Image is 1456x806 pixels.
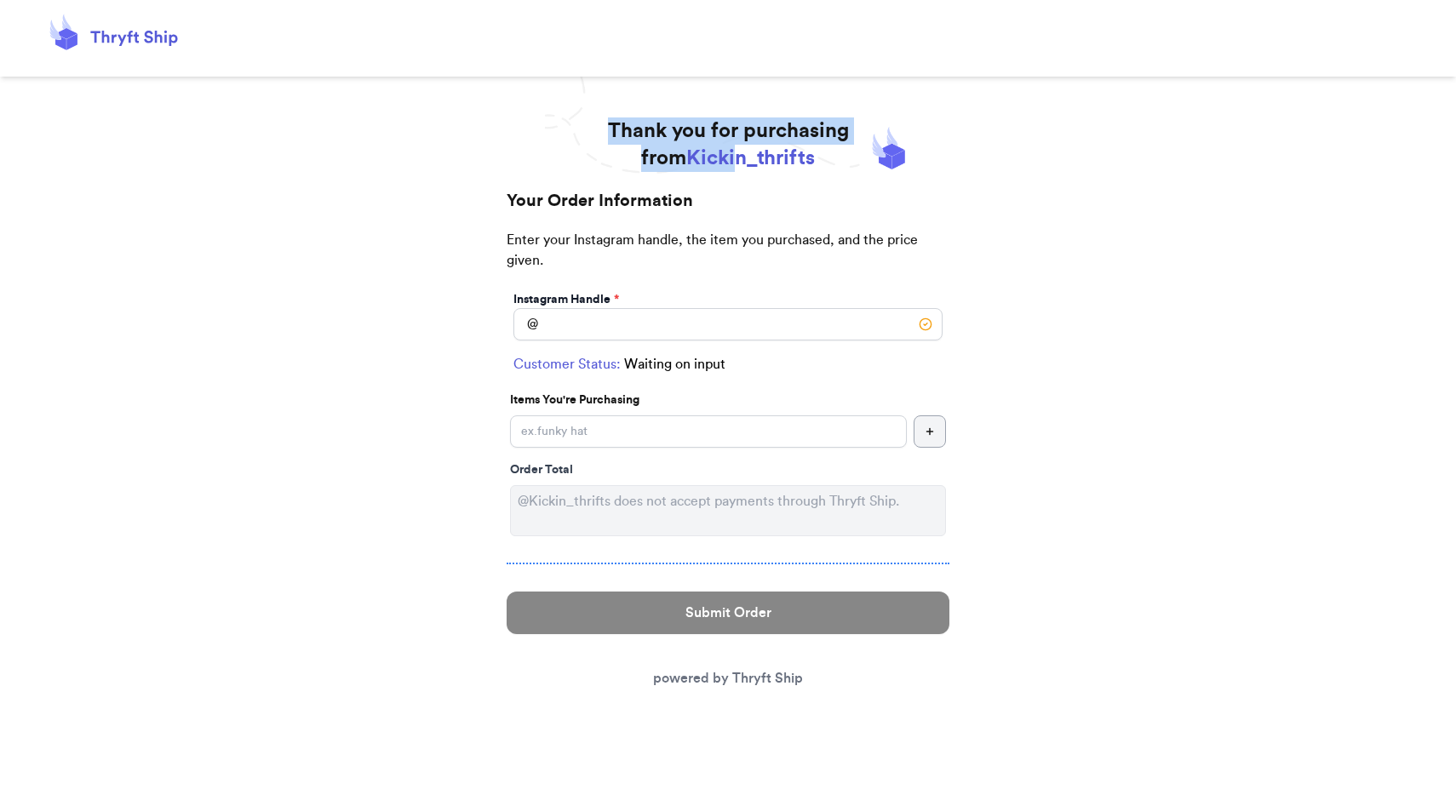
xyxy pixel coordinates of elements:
[653,672,803,685] a: powered by Thryft Ship
[624,354,725,374] span: Waiting on input
[686,148,815,169] span: Kickin_thrifts
[507,230,949,288] p: Enter your Instagram handle, the item you purchased, and the price given.
[510,392,946,409] p: Items You're Purchasing
[513,291,619,308] label: Instagram Handle
[608,117,849,172] h1: Thank you for purchasing from
[507,189,949,230] h2: Your Order Information
[510,461,946,478] div: Order Total
[507,592,949,634] button: Submit Order
[510,415,907,448] input: ex.funky hat
[513,308,538,340] div: @
[513,354,621,374] span: Customer Status:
